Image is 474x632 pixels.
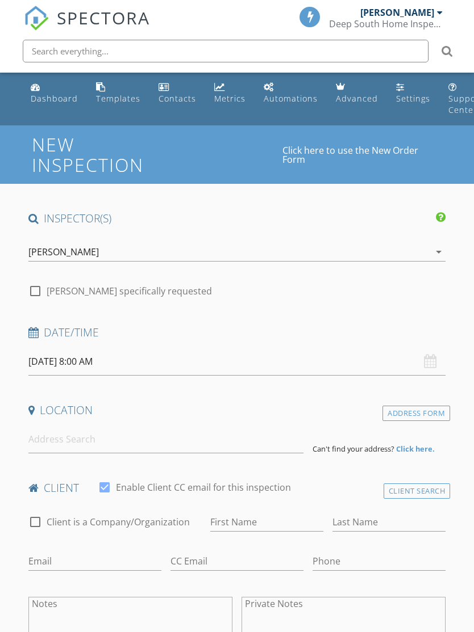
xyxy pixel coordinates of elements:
[92,77,145,109] a: Templates
[331,77,382,109] a: Advanced
[159,93,196,104] div: Contacts
[47,516,190,528] label: Client is a Company/Organization
[24,6,49,31] img: The Best Home Inspection Software - Spectora
[432,245,446,259] i: arrow_drop_down
[96,93,140,104] div: Templates
[24,15,150,39] a: SPECTORA
[384,483,451,499] div: Client Search
[28,348,446,376] input: Select date
[259,77,322,109] a: Automations (Basic)
[28,325,446,340] h4: Date/Time
[214,93,246,104] div: Metrics
[313,444,394,454] span: Can't find your address?
[396,444,435,454] strong: Click here.
[31,93,78,104] div: Dashboard
[57,6,150,30] span: SPECTORA
[32,134,282,174] h1: New Inspection
[396,93,430,104] div: Settings
[360,7,434,18] div: [PERSON_NAME]
[282,146,442,164] a: Click here to use the New Order Form
[210,77,250,109] a: Metrics
[28,211,446,226] h4: INSPECTOR(S)
[26,77,82,109] a: Dashboard
[28,481,446,495] h4: client
[23,40,429,62] input: Search everything...
[47,285,212,297] label: [PERSON_NAME] specifically requested
[336,93,378,104] div: Advanced
[382,406,450,421] div: Address Form
[28,425,303,453] input: Address Search
[392,77,435,109] a: Settings
[28,403,446,418] h4: Location
[28,247,99,257] div: [PERSON_NAME]
[154,77,201,109] a: Contacts
[329,18,443,30] div: Deep South Home Inspections LLC
[116,482,291,493] label: Enable Client CC email for this inspection
[264,93,318,104] div: Automations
